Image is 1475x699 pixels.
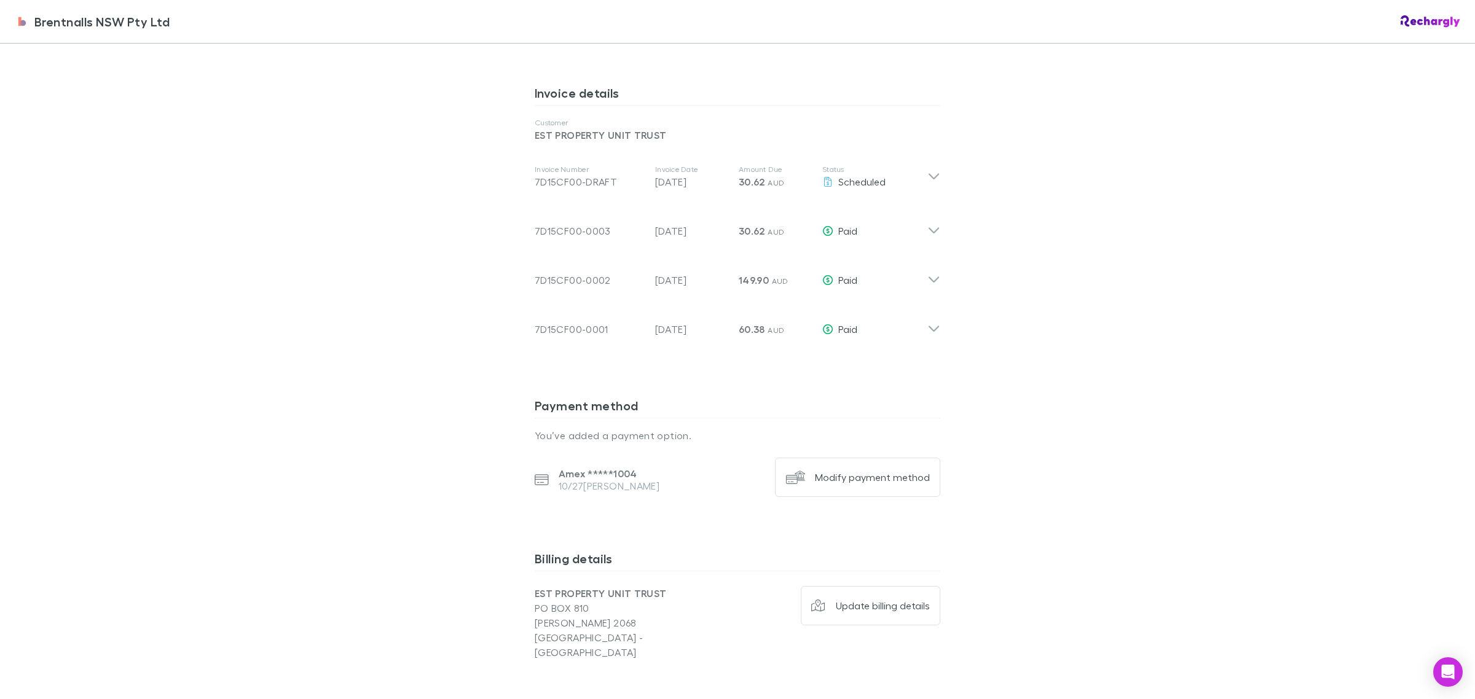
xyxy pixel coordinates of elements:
[838,274,857,286] span: Paid
[525,152,950,201] div: Invoice Number7D15CF00-DRAFTInvoice Date[DATE]Amount Due30.62 AUDStatusScheduled
[655,273,729,287] p: [DATE]
[739,274,769,286] span: 149.90
[801,586,941,625] button: Update billing details
[1433,657,1463,687] div: Open Intercom Messenger
[838,176,886,187] span: Scheduled
[655,165,729,174] p: Invoice Date
[785,467,805,487] img: Modify payment method's Logo
[655,174,729,189] p: [DATE]
[535,273,645,287] div: 7D15CF00-0002
[768,326,784,335] span: AUD
[822,165,927,174] p: Status
[739,165,812,174] p: Amount Due
[836,599,930,612] div: Update billing details
[525,251,950,300] div: 7D15CF00-0002[DATE]149.90 AUDPaid
[535,630,737,660] p: [GEOGRAPHIC_DATA] - [GEOGRAPHIC_DATA]
[535,165,645,174] p: Invoice Number
[535,601,737,615] p: PO BOX 810
[535,428,940,443] p: You’ve added a payment option.
[775,458,940,497] button: Modify payment method
[838,225,857,236] span: Paid
[535,322,645,337] div: 7D15CF00-0001
[525,201,950,251] div: 7D15CF00-0003[DATE]30.62 AUDPaid
[655,224,729,238] p: [DATE]
[535,224,645,238] div: 7D15CF00-0003
[768,178,784,187] span: AUD
[535,586,737,601] p: EST PROPERTY UNIT TRUST
[535,174,645,189] div: 7D15CF00-DRAFT
[535,615,737,630] p: [PERSON_NAME] 2068
[535,128,940,143] p: EST PROPERTY UNIT TRUST
[535,398,940,418] h3: Payment method
[655,322,729,337] p: [DATE]
[739,323,765,335] span: 60.38
[34,12,170,31] span: Brentnalls NSW Pty Ltd
[739,176,765,188] span: 30.62
[525,300,950,349] div: 7D15CF00-0001[DATE]60.38 AUDPaid
[772,276,789,286] span: AUD
[559,480,660,492] p: 10/27 [PERSON_NAME]
[739,225,765,237] span: 30.62
[1401,15,1460,28] img: Rechargly Logo
[15,14,29,29] img: Brentnalls NSW Pty Ltd's Logo
[535,551,940,571] h3: Billing details
[535,118,940,128] p: Customer
[768,227,784,236] span: AUD
[815,471,930,483] div: Modify payment method
[838,323,857,335] span: Paid
[535,85,940,105] h3: Invoice details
